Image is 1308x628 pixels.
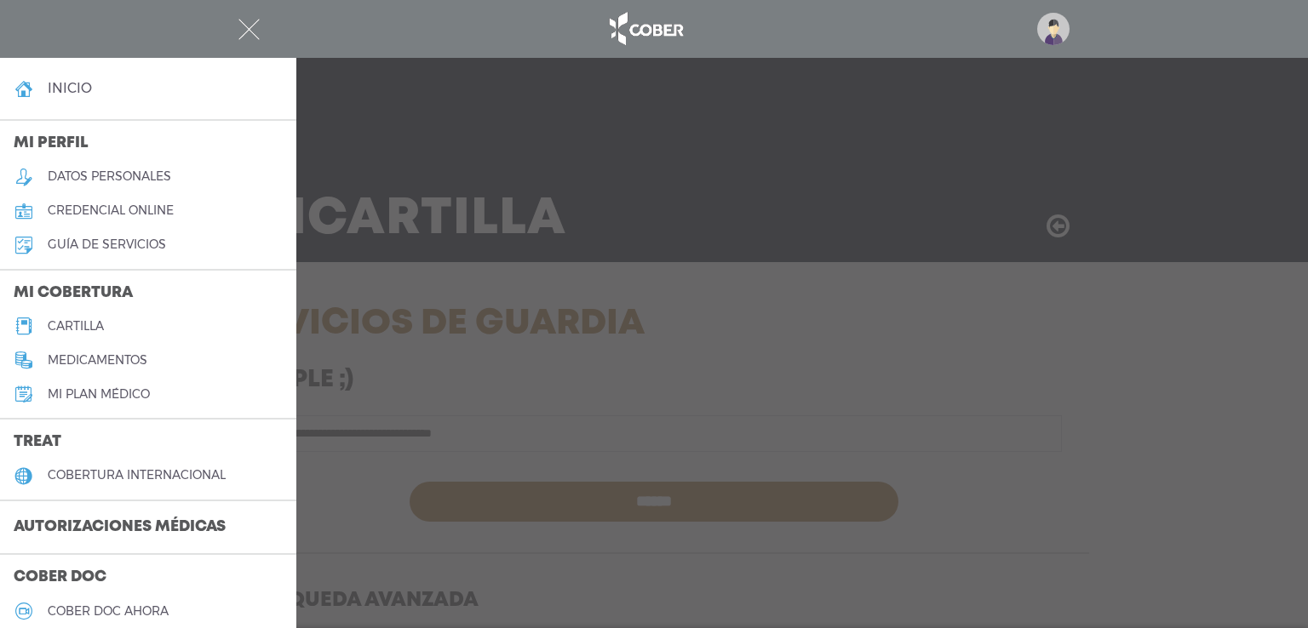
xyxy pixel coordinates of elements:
img: profile-placeholder.svg [1037,13,1070,45]
h5: guía de servicios [48,237,166,252]
h5: Mi plan médico [48,387,150,402]
h5: medicamentos [48,353,147,368]
h5: credencial online [48,203,174,218]
h5: cartilla [48,319,104,334]
h5: cobertura internacional [48,468,226,482]
h5: Cober doc ahora [48,604,169,619]
h5: datos personales [48,169,171,184]
img: Cober_menu-close-white.svg [238,19,260,40]
h4: inicio [48,80,92,96]
img: logo_cober_home-white.png [600,9,690,49]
